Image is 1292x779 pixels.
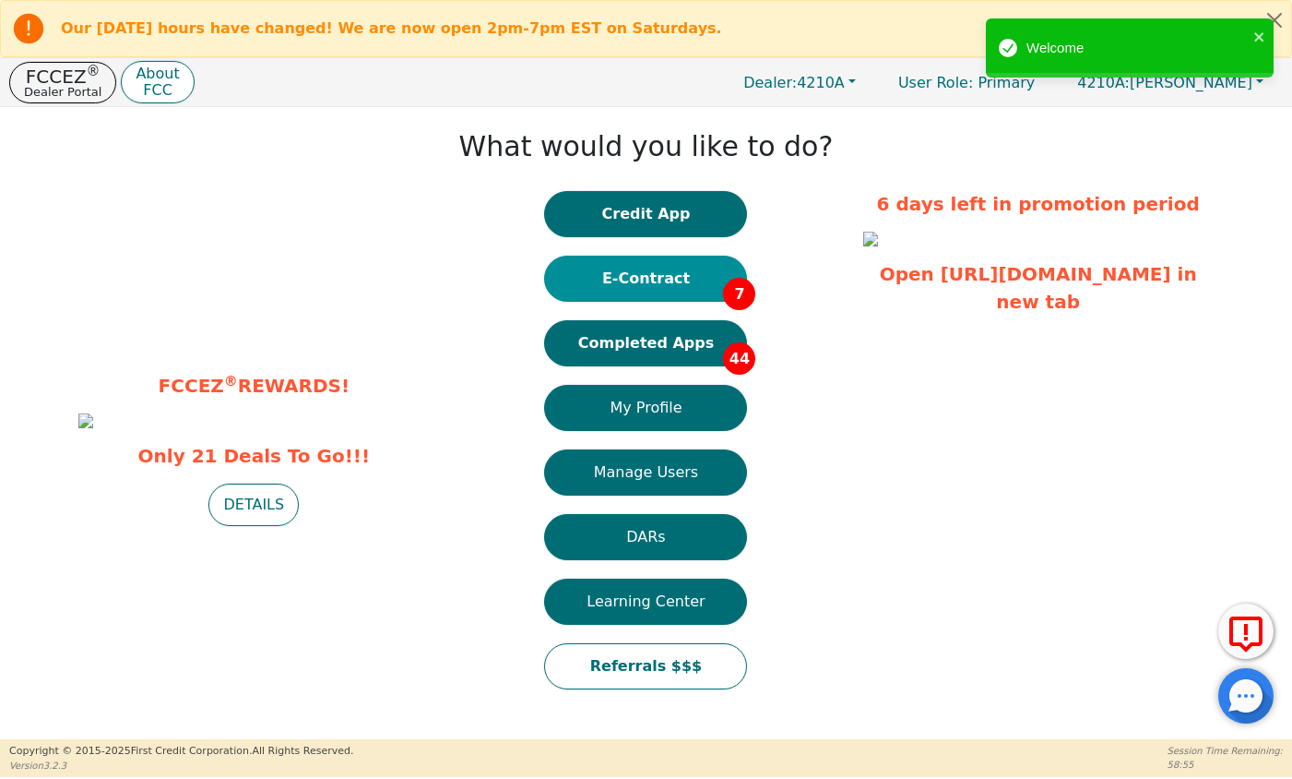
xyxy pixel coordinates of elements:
[544,449,747,496] button: Manage Users
[723,278,755,310] span: 7
[544,514,747,560] button: DARs
[1258,1,1291,39] button: Close alert
[1168,758,1283,772] p: 58:55
[544,385,747,431] button: My Profile
[208,484,299,526] button: DETAILS
[136,83,179,98] p: FCC
[544,191,747,237] button: Credit App
[723,342,755,375] span: 44
[544,579,747,625] button: Learning Center
[1253,26,1266,47] button: close
[252,745,353,757] span: All Rights Reserved.
[1168,744,1283,758] p: Session Time Remaining:
[1077,74,1252,91] span: [PERSON_NAME]
[880,65,1053,101] a: User Role: Primary
[224,373,238,389] sup: ®
[544,643,747,689] button: Referrals $$$
[898,74,973,91] span: User Role :
[743,74,797,91] span: Dealer:
[863,190,1214,218] p: 6 days left in promotion period
[880,65,1053,101] p: Primary
[78,413,93,428] img: 77dfbcbe-5238-45e0-8c12-4b965092d868
[9,759,353,773] p: Version 3.2.3
[61,19,722,37] b: Our [DATE] hours have changed! We are now open 2pm-7pm EST on Saturdays.
[136,66,179,81] p: About
[1026,38,1248,59] div: Welcome
[9,62,116,103] button: FCCEZ®Dealer Portal
[24,67,101,86] p: FCCEZ
[459,130,834,163] h1: What would you like to do?
[9,744,353,760] p: Copyright © 2015- 2025 First Credit Corporation.
[743,74,845,91] span: 4210A
[1077,74,1130,91] span: 4210A:
[87,63,101,79] sup: ®
[724,68,875,97] button: Dealer:4210A
[1218,604,1274,659] button: Report Error to FCC
[863,232,878,246] img: 3c81521c-0599-45e6-9426-4e23a9e68775
[544,256,747,302] button: E-Contract7
[24,86,101,98] p: Dealer Portal
[121,61,194,104] button: AboutFCC
[880,263,1197,313] a: Open [URL][DOMAIN_NAME] in new tab
[78,442,429,470] span: Only 21 Deals To Go!!!
[544,320,747,366] button: Completed Apps44
[78,372,429,400] p: FCCEZ REWARDS!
